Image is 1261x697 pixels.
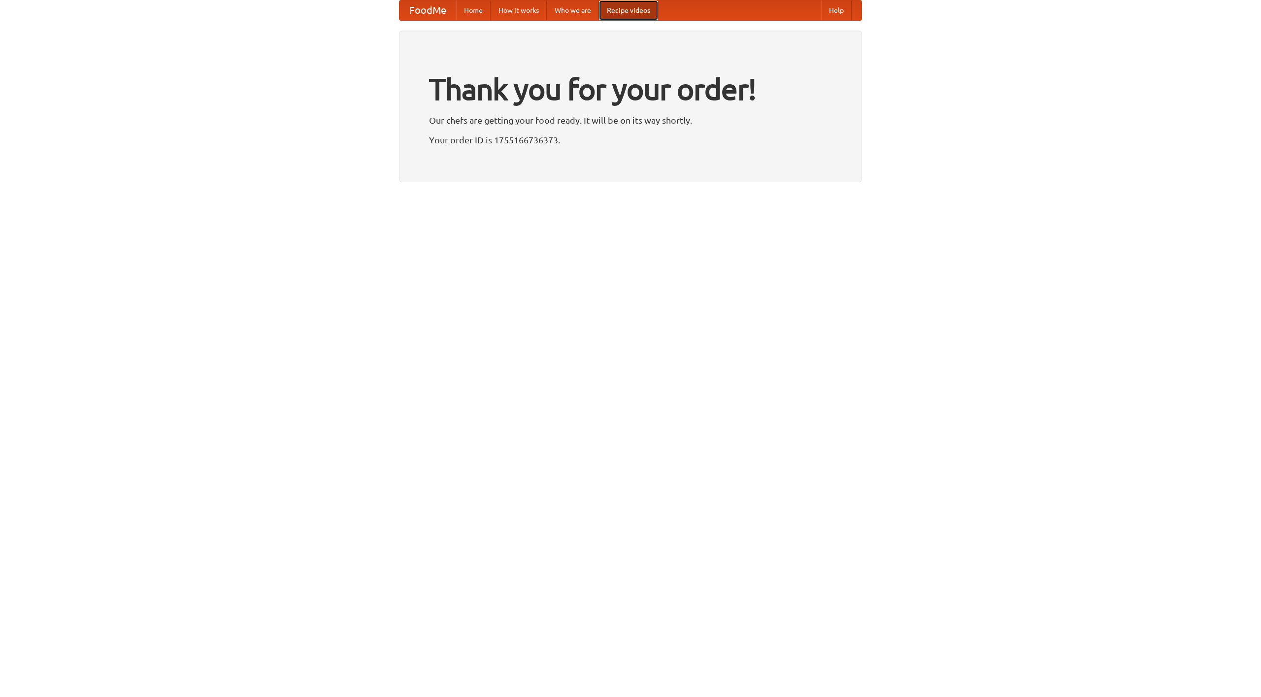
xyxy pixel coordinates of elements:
a: Recipe videos [599,0,658,20]
a: Home [456,0,491,20]
a: Help [821,0,852,20]
p: Your order ID is 1755166736373. [429,133,832,147]
a: Who we are [547,0,599,20]
h1: Thank you for your order! [429,66,832,113]
p: Our chefs are getting your food ready. It will be on its way shortly. [429,113,832,128]
a: FoodMe [399,0,456,20]
a: How it works [491,0,547,20]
